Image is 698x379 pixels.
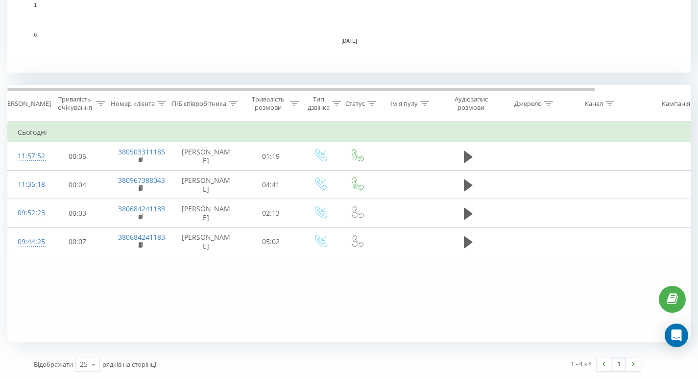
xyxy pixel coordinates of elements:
[172,227,241,256] td: [PERSON_NAME]
[249,95,288,112] div: Тривалість розмови
[18,175,37,194] div: 11:35:18
[47,227,108,256] td: 00:07
[1,100,51,108] div: [PERSON_NAME]
[571,359,592,369] div: 1 - 4 з 4
[172,100,226,108] div: ПІБ співробітника
[172,142,241,171] td: [PERSON_NAME]
[34,360,73,369] span: Відображати
[111,100,155,108] div: Номер клієнта
[308,95,330,112] div: Тип дзвінка
[18,147,37,166] div: 11:57:52
[118,232,165,242] a: 380684241183
[34,32,37,38] text: 0
[55,95,94,112] div: Тривалість очікування
[80,359,88,369] div: 25
[514,100,542,108] div: Джерело
[611,357,626,371] a: 1
[118,204,165,213] a: 380684241183
[665,324,688,347] div: Open Intercom Messenger
[47,171,108,199] td: 00:04
[241,142,302,171] td: 01:19
[390,100,418,108] div: Ім'я пулу
[585,100,603,108] div: Канал
[18,203,37,223] div: 09:52:23
[341,38,357,44] text: [DATE]
[34,2,37,8] text: 1
[118,176,165,185] a: 380967388043
[47,199,108,227] td: 00:03
[662,100,690,108] div: Кампанія
[47,142,108,171] td: 00:06
[172,171,241,199] td: [PERSON_NAME]
[118,147,165,156] a: 380503311185
[345,100,365,108] div: Статус
[18,232,37,252] div: 09:44:25
[241,171,302,199] td: 04:41
[241,199,302,227] td: 02:13
[172,199,241,227] td: [PERSON_NAME]
[241,227,302,256] td: 05:02
[102,360,156,369] span: рядків на сторінці
[447,95,495,112] div: Аудіозапис розмови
